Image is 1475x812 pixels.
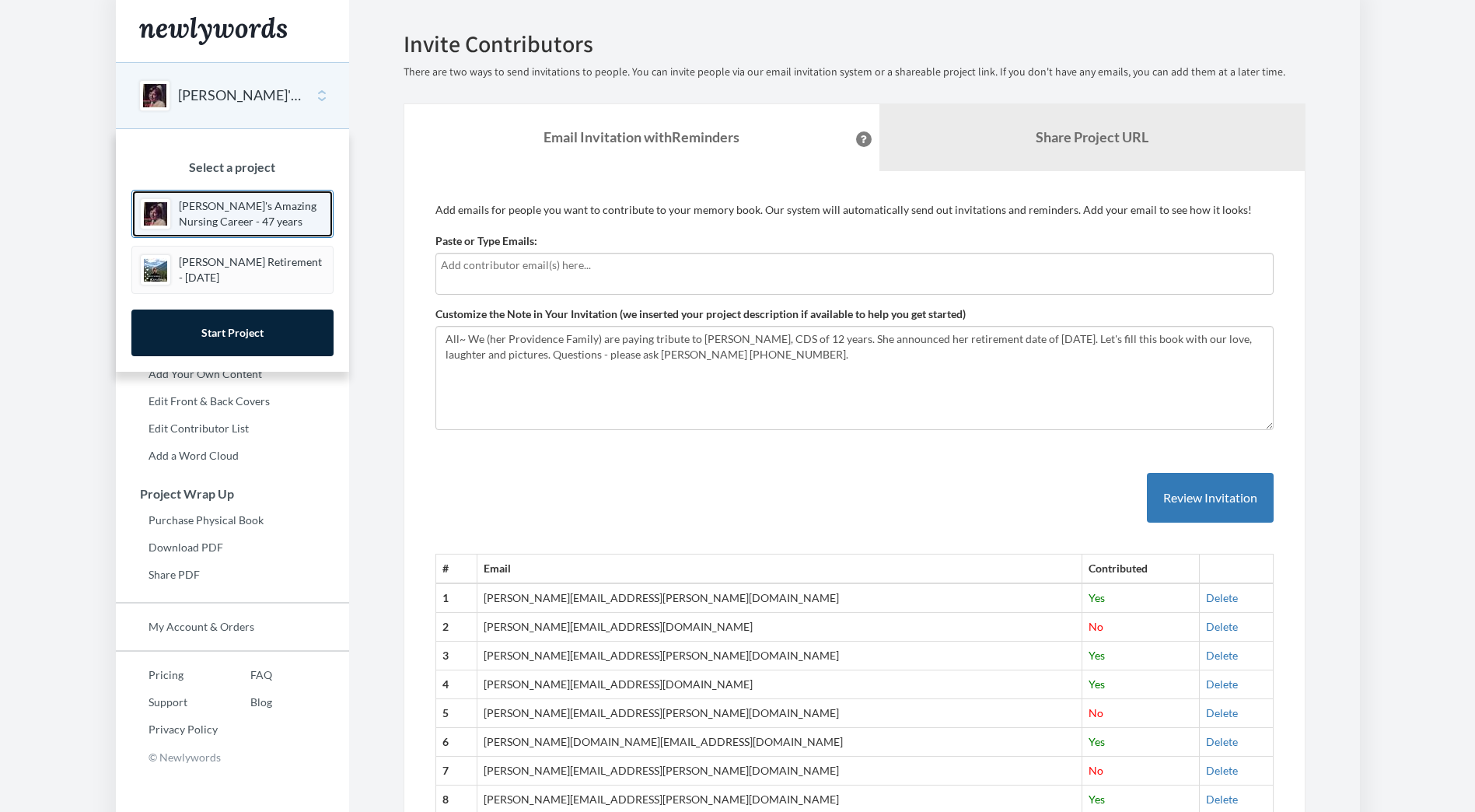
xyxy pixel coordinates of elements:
td: [PERSON_NAME][EMAIL_ADDRESS][PERSON_NAME][DOMAIN_NAME] [477,699,1082,728]
a: Edit Front & Back Covers [116,390,349,413]
td: [PERSON_NAME][EMAIL_ADDRESS][PERSON_NAME][DOMAIN_NAME] [477,642,1082,670]
button: Review Invitation [1147,473,1274,523]
a: Blog [218,691,272,714]
p: Add emails for people you want to contribute to your memory book. Our system will automatically s... [435,202,1274,218]
th: 1 [435,583,477,612]
td: [PERSON_NAME][DOMAIN_NAME][EMAIL_ADDRESS][DOMAIN_NAME] [477,728,1082,757]
span: Yes [1089,793,1105,806]
h2: Invite Contributors [404,31,1305,57]
span: Support [31,11,87,25]
span: No [1089,620,1103,633]
span: Yes [1089,591,1105,604]
label: Paste or Type Emails: [435,233,537,249]
a: Delete [1206,793,1238,806]
a: [PERSON_NAME] Retirement - [DATE] [131,246,334,294]
a: Start Project [131,310,334,356]
a: Pricing [116,663,218,687]
b: Share Project URL [1036,128,1148,145]
th: 6 [435,728,477,757]
a: Delete [1206,620,1238,633]
a: FAQ [218,663,272,687]
input: Add contributor email(s) here... [441,257,1268,274]
a: Purchase Physical Book [116,509,349,532]
a: Delete [1206,706,1238,719]
span: No [1089,764,1103,777]
p: [PERSON_NAME]'s Amazing Nursing Career - 47 years [179,198,325,229]
p: © Newlywords [116,745,349,769]
a: Delete [1206,735,1238,748]
span: No [1089,706,1103,719]
th: 7 [435,757,477,786]
a: My Account & Orders [116,615,349,639]
td: [PERSON_NAME][EMAIL_ADDRESS][DOMAIN_NAME] [477,670,1082,699]
th: 3 [435,642,477,670]
a: Edit Contributor List [116,417,349,440]
a: Delete [1206,591,1238,604]
a: Download PDF [116,536,349,559]
th: 2 [435,613,477,642]
span: Yes [1089,677,1105,691]
th: Contributed [1082,555,1200,583]
span: Yes [1089,649,1105,662]
button: [PERSON_NAME]'s Amazing Nursing Career - 47 years [178,86,304,106]
span: Yes [1089,735,1105,748]
a: Share PDF [116,563,349,586]
th: Email [477,555,1082,583]
a: Add a Word Cloud [116,444,349,467]
p: There are two ways to send invitations to people. You can invite people via our email invitation ... [404,65,1305,80]
h3: Project Wrap Up [117,487,349,501]
a: Delete [1206,764,1238,777]
img: Newlywords logo [139,17,287,45]
th: 5 [435,699,477,728]
textarea: All~ We (her Providence Family) are paying tribute to [PERSON_NAME], CDS of 12 years. She announc... [435,326,1274,430]
h3: Select a project [131,160,334,174]
td: [PERSON_NAME][EMAIL_ADDRESS][PERSON_NAME][DOMAIN_NAME] [477,583,1082,612]
th: # [435,555,477,583]
strong: Email Invitation with Reminders [544,128,739,145]
a: Privacy Policy [116,718,218,741]
a: Delete [1206,677,1238,691]
p: [PERSON_NAME] Retirement - [DATE] [179,254,325,285]
a: Support [116,691,218,714]
a: Delete [1206,649,1238,662]
a: Add Your Own Content [116,362,349,386]
a: [PERSON_NAME]'s Amazing Nursing Career - 47 years [131,190,334,238]
td: [PERSON_NAME][EMAIL_ADDRESS][DOMAIN_NAME] [477,613,1082,642]
th: 4 [435,670,477,699]
td: [PERSON_NAME][EMAIL_ADDRESS][PERSON_NAME][DOMAIN_NAME] [477,757,1082,786]
label: Customize the Note in Your Invitation (we inserted your project description if available to help ... [435,306,966,322]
